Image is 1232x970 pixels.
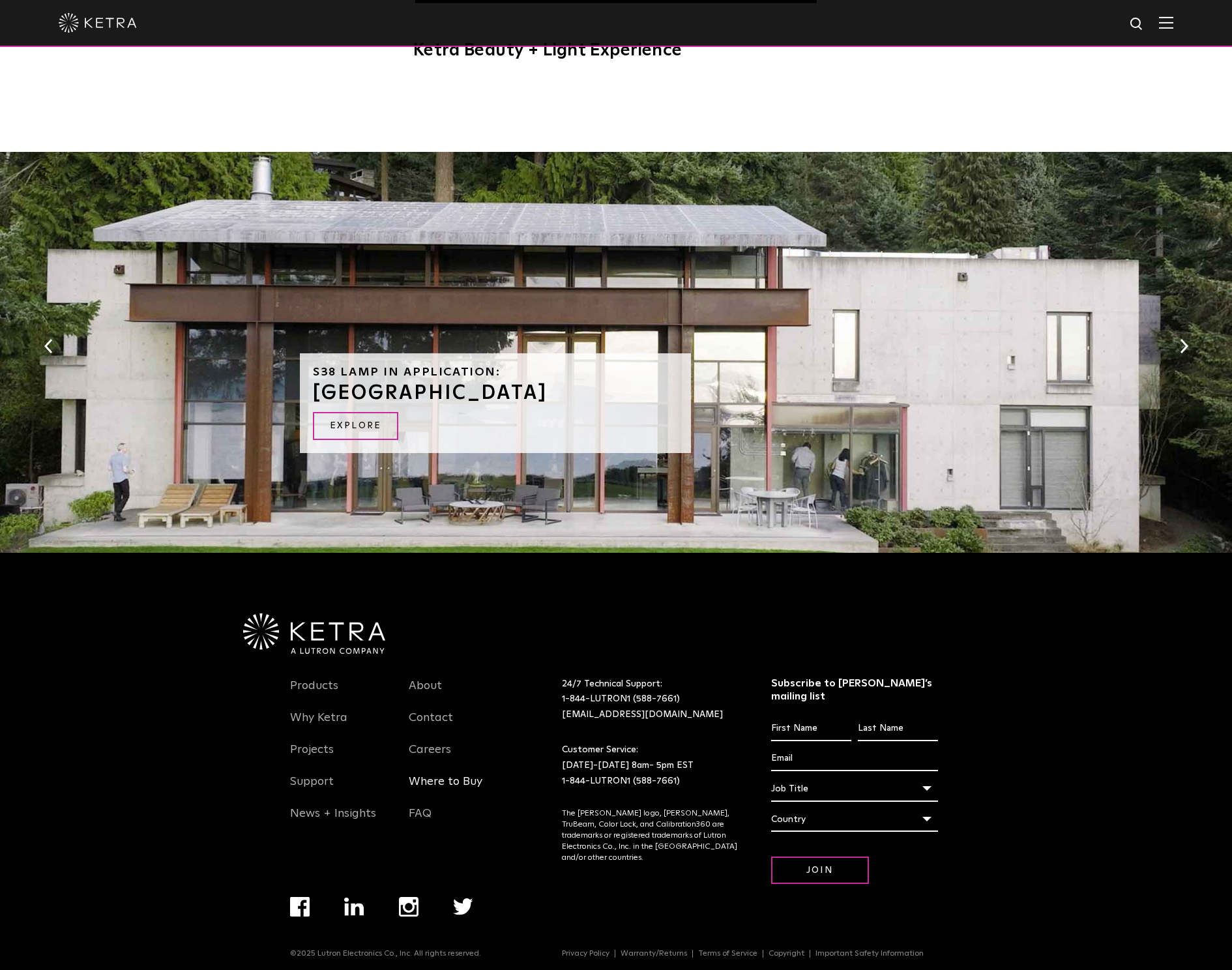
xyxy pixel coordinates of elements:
[557,950,615,958] a: Privacy Policy
[290,806,376,836] a: News + Insights
[399,897,418,917] img: instagram
[313,412,398,440] a: EXPLORE
[562,742,739,789] p: Customer Service: [DATE]-[DATE] 8am- 5pm EST
[771,776,939,801] div: Job Title
[290,679,338,709] a: Products
[562,776,680,786] a: 1-844-LUTRON1 (588-7661)
[290,677,389,836] div: Navigation Menu
[771,807,939,832] div: Country
[763,950,810,958] a: Copyright
[313,383,678,403] h3: [GEOGRAPHIC_DATA]
[59,13,137,33] img: ketra-logo-2019-white
[615,950,693,958] a: Warranty/Returns
[290,897,507,949] div: Navigation Menu
[562,677,739,723] p: 24/7 Technical Support:
[771,857,869,885] input: Join
[858,716,938,741] input: Last Name
[290,897,310,917] img: facebook
[562,949,942,958] div: Navigation Menu
[243,613,385,654] img: Ketra-aLutronCo_White_RGB
[290,742,334,772] a: Projects
[409,711,453,741] a: Contact
[42,338,55,355] button: Previous
[562,694,680,703] a: 1-844-LUTRON1 (588-7661)
[409,677,508,836] div: Navigation Menu
[453,898,473,915] img: twitter
[1177,338,1190,355] button: Next
[1159,16,1173,29] img: Hamburger%20Nav.svg
[313,366,678,378] h6: S38 Lamp in Application:
[409,679,442,709] a: About
[290,949,481,958] p: ©2025 Lutron Electronics Co., Inc. All rights reserved.
[290,774,334,804] a: Support
[409,742,451,772] a: Careers
[693,950,763,958] a: Terms of Service
[562,710,723,719] a: [EMAIL_ADDRESS][DOMAIN_NAME]
[290,711,347,741] a: Why Ketra
[409,806,432,836] a: FAQ
[344,898,364,916] img: linkedin
[409,774,482,804] a: Where to Buy
[1129,16,1145,33] img: search icon
[810,950,929,958] a: Important Safety Information
[771,716,851,741] input: First Name
[562,808,739,863] p: The [PERSON_NAME] logo, [PERSON_NAME], TruBeam, Color Lock, and Calibration360 are trademarks or ...
[771,677,939,704] h3: Subscribe to [PERSON_NAME]’s mailing list
[771,746,939,771] input: Email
